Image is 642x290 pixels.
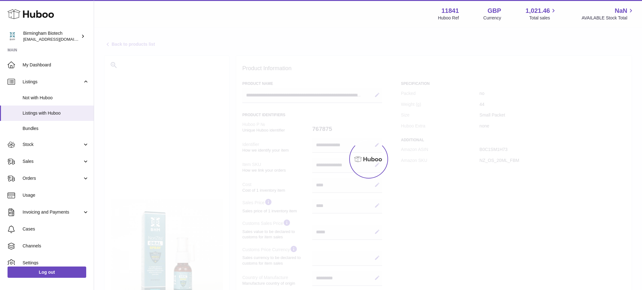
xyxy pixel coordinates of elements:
[23,158,82,164] span: Sales
[23,110,89,116] span: Listings with Huboo
[438,15,459,21] div: Huboo Ref
[8,32,17,41] img: internalAdmin-11841@internal.huboo.com
[23,30,80,42] div: Birmingham Biotech
[526,7,550,15] span: 1,021.46
[529,15,557,21] span: Total sales
[23,79,82,85] span: Listings
[23,142,82,148] span: Stock
[581,7,634,21] a: NaN AVAILABLE Stock Total
[8,267,86,278] a: Log out
[23,260,89,266] span: Settings
[581,15,634,21] span: AVAILABLE Stock Total
[487,7,501,15] strong: GBP
[23,209,82,215] span: Invoicing and Payments
[483,15,501,21] div: Currency
[23,226,89,232] span: Cases
[526,7,557,21] a: 1,021.46 Total sales
[615,7,627,15] span: NaN
[441,7,459,15] strong: 11841
[23,62,89,68] span: My Dashboard
[23,243,89,249] span: Channels
[23,95,89,101] span: Not with Huboo
[23,37,92,42] span: [EMAIL_ADDRESS][DOMAIN_NAME]
[23,126,89,132] span: Bundles
[23,192,89,198] span: Usage
[23,175,82,181] span: Orders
